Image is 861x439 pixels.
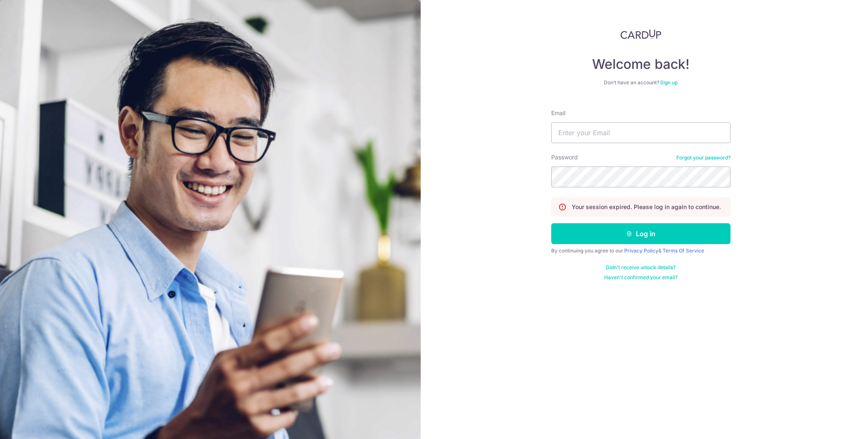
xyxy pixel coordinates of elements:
[660,79,678,86] a: Sign up
[663,247,704,254] a: Terms Of Service
[606,264,675,271] a: Didn't receive unlock details?
[624,247,658,254] a: Privacy Policy
[604,274,678,281] a: Haven't confirmed your email?
[551,56,730,73] h4: Welcome back!
[620,29,661,39] img: CardUp Logo
[676,154,730,161] a: Forgot your password?
[551,223,730,244] button: Log in
[551,122,730,143] input: Enter your Email
[551,247,730,254] div: By continuing you agree to our &
[551,109,565,117] label: Email
[551,79,730,86] div: Don’t have an account?
[551,153,578,161] label: Password
[572,203,721,211] p: Your session expired. Please log in again to continue.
